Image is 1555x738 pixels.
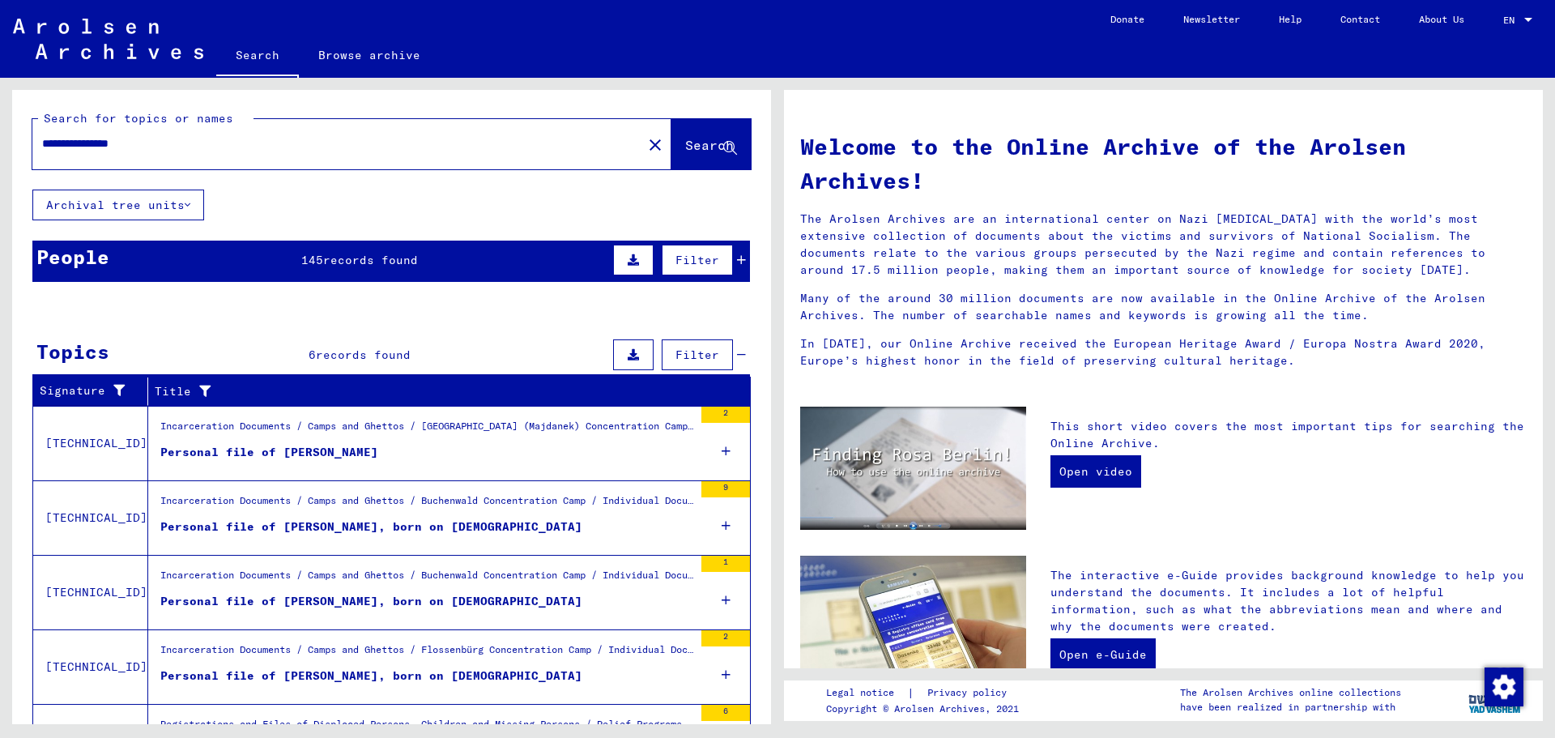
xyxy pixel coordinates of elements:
a: Browse archive [299,36,440,75]
mat-label: Search for topics or names [44,111,233,126]
h1: Welcome to the Online Archive of the Arolsen Archives! [800,130,1527,198]
button: Search [671,119,751,169]
td: [TECHNICAL_ID] [33,555,148,629]
div: Personal file of [PERSON_NAME], born on [DEMOGRAPHIC_DATA] [160,668,582,685]
div: Incarceration Documents / Camps and Ghettos / Buchenwald Concentration Camp / Individual Document... [160,493,693,516]
p: The Arolsen Archives online collections [1180,685,1401,700]
div: Incarceration Documents / Camps and Ghettos / Flossenbürg Concentration Camp / Individual Documen... [160,642,693,665]
div: | [826,685,1026,702]
a: Privacy policy [914,685,1026,702]
span: EN [1503,15,1521,26]
button: Clear [639,128,671,160]
p: have been realized in partnership with [1180,700,1401,715]
p: Copyright © Arolsen Archives, 2021 [826,702,1026,716]
div: Personal file of [PERSON_NAME], born on [DEMOGRAPHIC_DATA] [160,518,582,535]
div: Signature [40,382,127,399]
span: 145 [301,253,323,267]
p: This short video covers the most important tips for searching the Online Archive. [1050,418,1527,452]
button: Filter [662,245,733,275]
div: Personal file of [PERSON_NAME] [160,444,378,461]
p: The Arolsen Archives are an international center on Nazi [MEDICAL_DATA] with the world’s most ext... [800,211,1527,279]
mat-icon: close [645,135,665,155]
span: Filter [675,253,719,267]
td: [TECHNICAL_ID] [33,629,148,704]
img: video.jpg [800,407,1026,530]
img: Change consent [1485,668,1523,706]
div: Incarceration Documents / Camps and Ghettos / Buchenwald Concentration Camp / Individual Document... [160,568,693,591]
a: Search [216,36,299,78]
p: The interactive e-Guide provides background knowledge to help you understand the documents. It in... [1050,567,1527,635]
div: Personal file of [PERSON_NAME], born on [DEMOGRAPHIC_DATA] [160,593,582,610]
div: Signature [40,378,147,404]
div: 2 [701,630,750,646]
a: Open video [1050,455,1141,488]
a: Legal notice [826,685,907,702]
p: In [DATE], our Online Archive received the European Heritage Award / Europa Nostra Award 2020, Eu... [800,335,1527,369]
img: eguide.jpg [800,556,1026,706]
div: Title [155,378,731,404]
div: 6 [701,705,750,721]
span: Search [685,137,734,153]
span: records found [323,253,418,267]
span: Filter [675,348,719,362]
div: Title [155,383,710,400]
button: Filter [662,339,733,370]
p: Many of the around 30 million documents are now available in the Online Archive of the Arolsen Ar... [800,290,1527,324]
a: Open e-Guide [1050,638,1156,671]
div: Incarceration Documents / Camps and Ghettos / [GEOGRAPHIC_DATA] (Majdanek) Concentration Camp / I... [160,419,693,442]
img: yv_logo.png [1465,680,1526,720]
div: People [36,242,109,271]
button: Archival tree units [32,190,204,220]
img: Arolsen_neg.svg [13,19,203,59]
